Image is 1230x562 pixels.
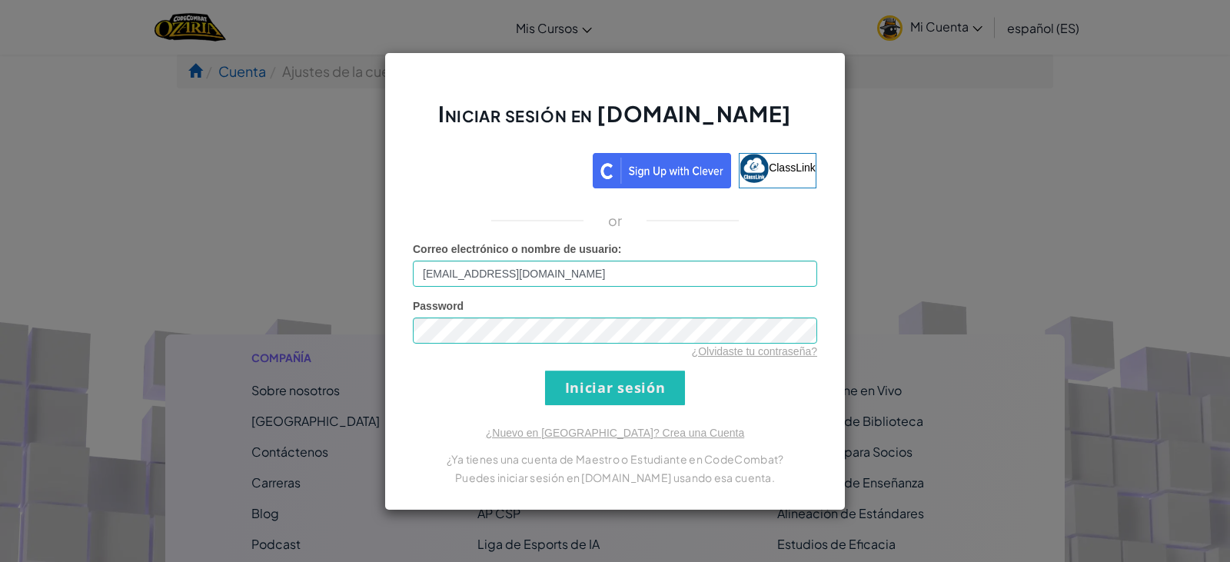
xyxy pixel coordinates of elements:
img: classlink-logo-small.png [740,154,769,183]
h2: Iniciar sesión en [DOMAIN_NAME] [413,99,817,144]
span: Password [413,300,464,312]
label: : [413,241,622,257]
p: Puedes iniciar sesión en [DOMAIN_NAME] usando esa cuenta. [413,468,817,487]
a: ¿Nuevo en [GEOGRAPHIC_DATA]? Crea una Cuenta [486,427,744,439]
iframe: Botón Iniciar sesión con Google [406,151,593,185]
p: or [608,211,623,230]
img: clever_sso_button@2x.png [593,153,731,188]
span: ClassLink [769,161,816,173]
span: Correo electrónico o nombre de usuario [413,243,618,255]
a: ¿Olvidaste tu contraseña? [692,345,817,357]
p: ¿Ya tienes una cuenta de Maestro o Estudiante en CodeCombat? [413,450,817,468]
input: Iniciar sesión [545,371,685,405]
